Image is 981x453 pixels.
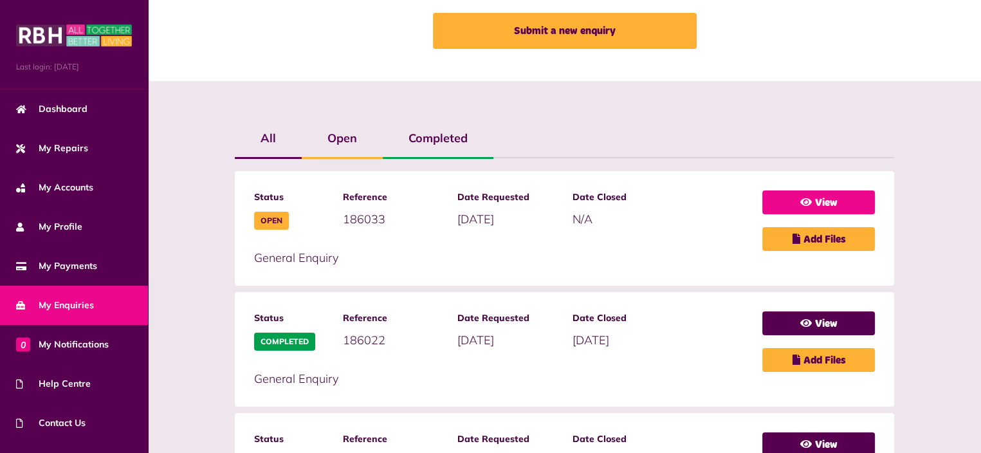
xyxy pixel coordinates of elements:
[762,190,875,214] a: View
[16,142,88,155] span: My Repairs
[16,259,97,273] span: My Payments
[573,333,609,347] span: [DATE]
[343,212,385,226] span: 186033
[16,61,132,73] span: Last login: [DATE]
[16,337,30,351] span: 0
[16,416,86,430] span: Contact Us
[16,338,109,351] span: My Notifications
[383,120,493,157] label: Completed
[254,249,750,266] p: General Enquiry
[343,432,445,446] span: Reference
[16,377,91,391] span: Help Centre
[254,212,289,230] span: Open
[457,432,559,446] span: Date Requested
[16,181,93,194] span: My Accounts
[343,311,445,325] span: Reference
[254,370,750,387] p: General Enquiry
[762,311,875,335] a: View
[254,311,331,325] span: Status
[16,299,94,312] span: My Enquiries
[16,23,132,48] img: MyRBH
[762,227,875,251] a: Add Files
[457,212,494,226] span: [DATE]
[573,311,674,325] span: Date Closed
[16,220,82,234] span: My Profile
[343,190,445,204] span: Reference
[457,311,559,325] span: Date Requested
[573,432,674,446] span: Date Closed
[573,190,674,204] span: Date Closed
[16,102,87,116] span: Dashboard
[235,120,302,157] label: All
[254,432,331,446] span: Status
[433,13,697,49] a: Submit a new enquiry
[254,333,315,351] span: Completed
[254,190,331,204] span: Status
[762,348,875,372] a: Add Files
[573,212,592,226] span: N/A
[457,190,559,204] span: Date Requested
[343,333,385,347] span: 186022
[457,333,494,347] span: [DATE]
[302,120,383,157] label: Open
